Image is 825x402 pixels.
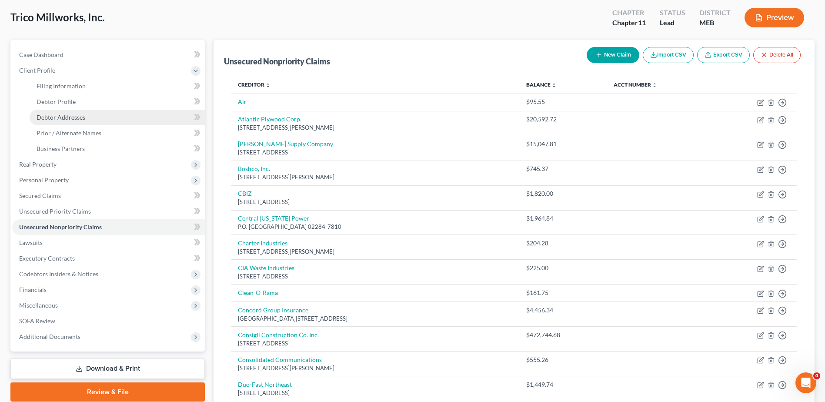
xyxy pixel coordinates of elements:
a: Executory Contracts [12,251,205,266]
div: [STREET_ADDRESS] [238,272,512,281]
a: Balance unfold_more [526,81,557,88]
a: Case Dashboard [12,47,205,63]
div: P.O. [GEOGRAPHIC_DATA] 02284-7810 [238,223,512,231]
a: Creditor unfold_more [238,81,271,88]
a: Central [US_STATE] Power [238,214,309,222]
span: Debtor Profile [37,98,76,105]
a: Boshco, Inc. [238,165,270,172]
span: Additional Documents [19,333,80,340]
a: Concord Group Insurance [238,306,308,314]
div: $1,820.00 [526,189,600,198]
span: Real Property [19,161,57,168]
div: $225.00 [526,264,600,272]
a: Acct Number unfold_more [614,81,657,88]
a: Air [238,98,247,105]
div: $204.28 [526,239,600,248]
a: CBIZ [238,190,252,197]
div: Chapter [612,18,646,28]
button: New Claim [587,47,639,63]
div: $161.75 [526,288,600,297]
a: Export CSV [697,47,750,63]
span: Prior / Alternate Names [37,129,101,137]
iframe: Intercom live chat [795,372,816,393]
span: Unsecured Priority Claims [19,208,91,215]
a: Download & Print [10,358,205,379]
a: Consolidated Communications [238,356,322,363]
div: [STREET_ADDRESS] [238,198,512,206]
i: unfold_more [551,83,557,88]
div: [STREET_ADDRESS][PERSON_NAME] [238,124,512,132]
button: Preview [745,8,804,27]
a: Secured Claims [12,188,205,204]
span: Debtor Addresses [37,114,85,121]
div: Lead [660,18,685,28]
span: SOFA Review [19,317,55,325]
button: Delete All [753,47,801,63]
a: Unsecured Nonpriority Claims [12,219,205,235]
a: CIA Waste Industries [238,264,294,271]
span: Unsecured Nonpriority Claims [19,223,102,231]
span: Financials [19,286,47,293]
span: Trico Millworks, Inc. [10,11,104,23]
div: [STREET_ADDRESS][PERSON_NAME] [238,173,512,181]
div: $95.55 [526,97,600,106]
a: Business Partners [30,141,205,157]
div: [STREET_ADDRESS] [238,389,512,397]
span: Secured Claims [19,192,61,199]
div: $555.26 [526,355,600,364]
a: Prior / Alternate Names [30,125,205,141]
div: $745.37 [526,164,600,173]
span: Client Profile [19,67,55,74]
a: [PERSON_NAME] Supply Company [238,140,333,147]
span: Codebtors Insiders & Notices [19,270,98,278]
div: $20,592.72 [526,115,600,124]
button: Import CSV [643,47,694,63]
div: $472,744.68 [526,331,600,339]
div: [STREET_ADDRESS] [238,339,512,348]
a: SOFA Review [12,313,205,329]
i: unfold_more [652,83,657,88]
span: Business Partners [37,145,85,152]
a: Duo-Fast Northeast [238,381,292,388]
a: Unsecured Priority Claims [12,204,205,219]
div: MEB [699,18,731,28]
span: Filing Information [37,82,86,90]
a: Clean-O-Rama [238,289,278,296]
a: Debtor Addresses [30,110,205,125]
div: [STREET_ADDRESS][PERSON_NAME] [238,248,512,256]
a: Debtor Profile [30,94,205,110]
div: [GEOGRAPHIC_DATA][STREET_ADDRESS] [238,315,512,323]
a: Lawsuits [12,235,205,251]
a: Charter Industries [238,239,287,247]
span: 4 [813,372,820,379]
a: Atlantic Plywood Corp. [238,115,301,123]
span: 11 [638,18,646,27]
div: [STREET_ADDRESS][PERSON_NAME] [238,364,512,372]
div: $15,047.81 [526,140,600,148]
div: Status [660,8,685,18]
span: Personal Property [19,176,69,184]
a: Filing Information [30,78,205,94]
div: [STREET_ADDRESS] [238,148,512,157]
div: Unsecured Nonpriority Claims [224,56,330,67]
a: Consigli Construction Co. Inc. [238,331,319,338]
i: unfold_more [265,83,271,88]
div: $1,449.74 [526,380,600,389]
span: Lawsuits [19,239,43,246]
div: $1,964.84 [526,214,600,223]
span: Case Dashboard [19,51,63,58]
div: District [699,8,731,18]
div: Chapter [612,8,646,18]
a: Review & File [10,382,205,402]
span: Miscellaneous [19,301,58,309]
span: Executory Contracts [19,255,75,262]
div: $4,456.34 [526,306,600,315]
